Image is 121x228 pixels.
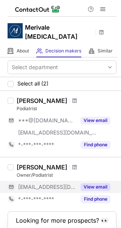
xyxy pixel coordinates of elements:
div: Select department [12,63,58,71]
div: Podiatrist [17,105,116,112]
span: Decision makers [45,48,81,54]
button: Reveal Button [81,117,110,124]
button: Reveal Button [81,141,110,149]
header: Looking for more prospects? 👀 [16,217,109,224]
div: [PERSON_NAME] [17,163,67,171]
span: ***@[DOMAIN_NAME] [18,117,76,124]
h1: Merivale [MEDICAL_DATA] [25,23,93,41]
span: [EMAIL_ADDRESS][DOMAIN_NAME] [18,129,97,136]
button: Reveal Button [81,183,110,191]
div: [PERSON_NAME] [17,97,67,104]
img: s_d697e9ab7668d0d5dff2d2b64c1554 [8,23,23,38]
span: About [17,48,29,54]
span: [EMAIL_ADDRESS][DOMAIN_NAME] [18,184,76,190]
span: Similar [98,48,113,54]
span: Select all (2) [17,81,48,87]
img: ContactOut v5.3.10 [15,5,60,14]
div: Owner/Podiatrist [17,172,116,179]
button: Reveal Button [81,195,110,203]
